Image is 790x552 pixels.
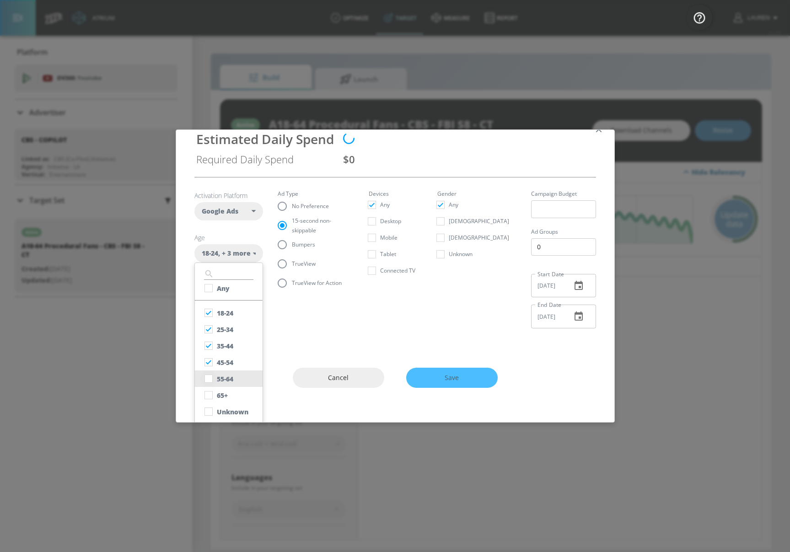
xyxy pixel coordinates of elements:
[449,249,473,259] span: Unknown
[449,200,458,209] span: Any
[195,354,263,370] button: 45-54
[194,233,263,242] h6: Age
[449,216,509,226] span: [DEMOGRAPHIC_DATA]
[194,202,263,220] div: Google Ads
[292,201,329,211] span: No Preference
[194,191,263,200] h6: Activation Platform
[380,249,396,259] span: Tablet
[217,284,230,293] div: Any
[195,370,263,387] button: 55-64
[217,391,228,400] div: 65+
[380,266,415,275] span: Connected TV
[437,191,457,197] legend: Gender
[292,240,315,249] span: Bumpers
[195,403,263,420] button: Unknown
[380,216,401,226] span: Desktop
[202,207,238,216] span: Google Ads
[217,342,233,350] div: 35-44
[531,229,596,235] label: Ad Groups
[195,387,263,403] button: 65+
[292,278,342,288] span: TrueView for Action
[196,152,334,166] div: Required Daily Spend
[293,368,384,388] button: Cancel
[292,259,316,268] span: TrueView
[202,249,218,258] span: 18-24
[196,130,334,148] div: Estimated Daily Spend
[687,5,712,30] button: Open Resource Center
[449,233,509,242] span: [DEMOGRAPHIC_DATA]
[217,358,233,367] div: 45-54
[195,305,263,321] button: 18-24
[195,321,263,338] button: 25-34
[380,200,390,209] span: Any
[218,249,251,258] span: , + 3 more
[343,152,594,166] div: $0
[311,372,366,384] span: Cancel
[369,191,389,197] legend: Devices
[195,338,263,354] button: 35-44
[217,309,233,317] div: 18-24
[195,280,263,296] button: Any
[292,216,347,235] span: 15-second non-skippable
[217,325,233,334] div: 25-34
[194,244,263,263] div: 18-24, + 3 more
[380,233,398,242] span: Mobile
[531,191,596,197] label: Campaign Budget
[217,375,233,383] div: 55-64
[278,191,298,197] legend: Ad Type
[217,407,248,416] div: Unknown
